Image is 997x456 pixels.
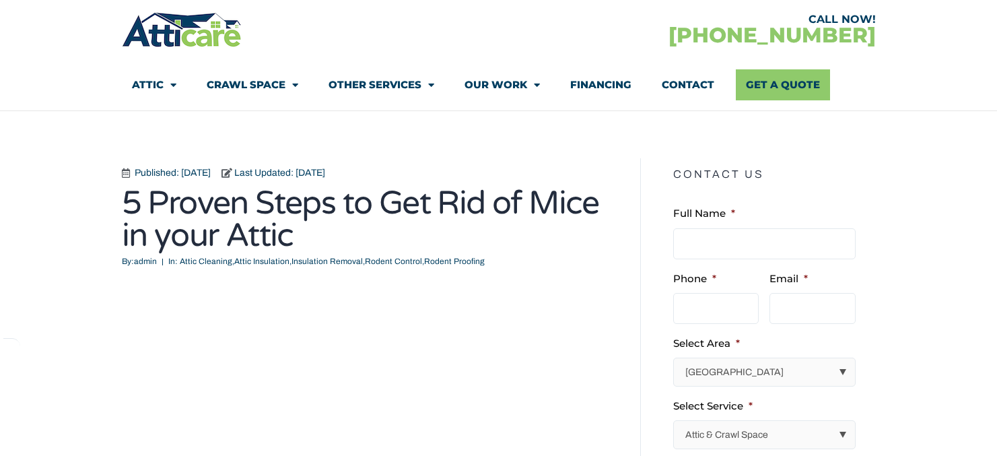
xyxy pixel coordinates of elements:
[673,337,740,350] label: Select Area
[132,69,176,100] a: Attic
[673,158,867,191] h5: Contact Us
[122,187,620,252] h1: 5 Proven Steps to Get Rid of Mice in your Attic
[122,257,134,266] span: By:
[180,257,232,266] a: Attic Cleaning
[207,69,298,100] a: Crawl Space
[122,255,157,269] span: admin
[365,257,422,266] a: Rodent Control
[465,69,540,100] a: Our Work
[673,207,735,220] label: Full Name
[168,257,178,266] span: In:
[234,257,289,266] a: Attic Insulation
[570,69,631,100] a: Financing
[673,272,716,286] label: Phone
[662,69,714,100] a: Contact
[673,399,753,413] label: Select Service
[424,257,485,266] a: Rodent Proofing
[180,257,485,266] span: , , , ,
[736,69,830,100] a: Get A Quote
[291,257,363,266] a: Insulation Removal
[231,165,325,181] span: Last Updated: [DATE]
[769,272,808,286] label: Email
[499,14,876,25] div: CALL NOW!
[131,165,211,181] span: Published: [DATE]
[132,69,866,100] nav: Menu
[329,69,434,100] a: Other Services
